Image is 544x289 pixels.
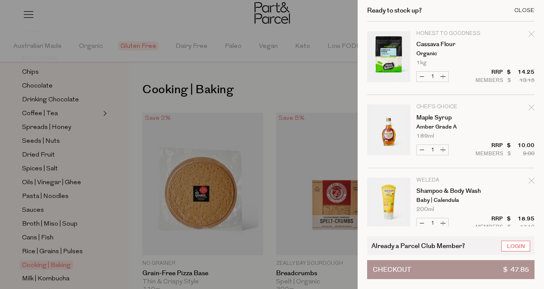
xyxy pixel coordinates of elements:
p: Honest to Goodness [416,31,483,36]
input: QTY Cassava Flour [427,72,438,82]
div: Close [514,8,535,13]
a: Cassava Flour [416,41,483,47]
h2: Ready to stock up? [367,7,422,14]
span: 189ml [416,133,434,139]
span: 1kg [416,60,427,66]
p: Amber Grade A [416,124,483,130]
a: Login [501,241,530,251]
p: Chef's Choice [416,104,483,110]
div: Remove Shampoo & Body Wash [528,176,535,188]
a: Maple Syrup [416,115,483,121]
span: Checkout [373,261,411,279]
div: Remove Cassava Flour [528,30,535,41]
button: Checkout$ 47.85 [367,260,535,279]
p: Weleda [416,178,483,183]
p: Baby | Calendula [416,198,483,203]
p: Organic [416,51,483,57]
div: Remove Maple Syrup [528,103,535,115]
a: Shampoo & Body Wash [416,188,483,194]
input: QTY Maple Syrup [427,145,438,155]
span: 200ml [416,207,434,212]
span: $ 47.85 [503,261,529,279]
input: QTY Shampoo & Body Wash [427,218,438,228]
span: Already a Parcel Club Member? [371,241,465,251]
